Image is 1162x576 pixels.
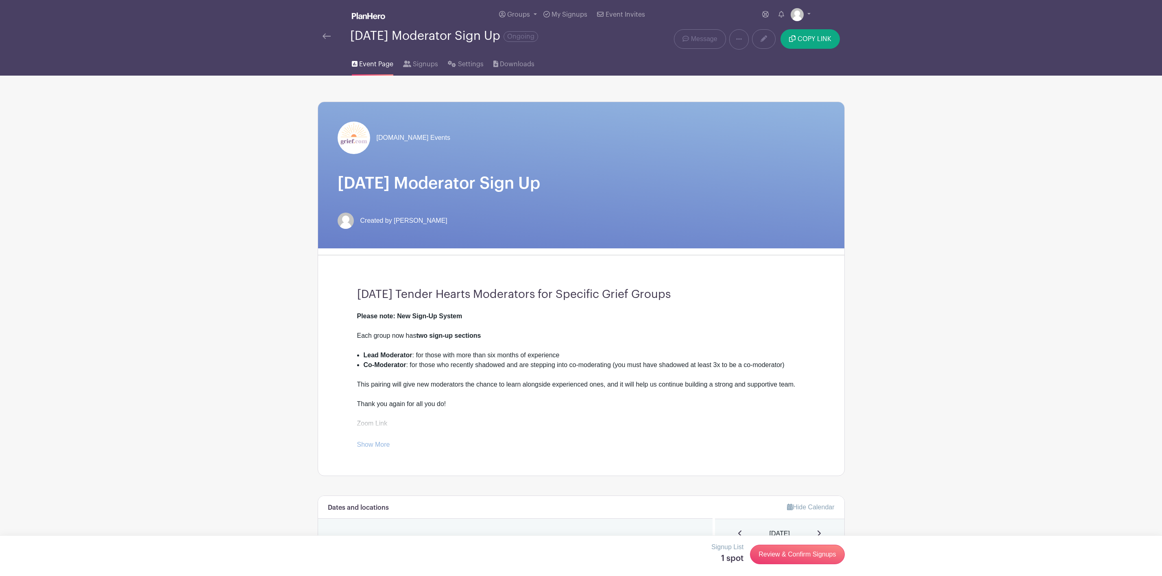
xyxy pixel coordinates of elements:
img: logo_white-6c42ec7e38ccf1d336a20a19083b03d10ae64f83f12c07503d8b9e83406b4c7d.svg [352,13,385,19]
span: Downloads [500,59,534,69]
span: Settings [458,59,484,69]
img: default-ce2991bfa6775e67f084385cd625a349d9dcbb7a52a09fb2fda1e96e2d18dcdb.png [338,213,354,229]
h6: Dates and locations [328,504,389,512]
a: Signups [403,50,438,76]
a: Settings [448,50,483,76]
span: Signups [413,59,438,69]
h3: [DATE] Tender Hearts Moderators for Specific Grief Groups [357,288,805,302]
h1: [DATE] Moderator Sign Up [338,174,825,193]
li: : for those who recently shadowed and are stepping into co-moderating (you must have shadowed at ... [364,360,805,380]
a: [URL][DOMAIN_NAME] [357,430,426,437]
div: Each group now has [357,331,805,350]
button: COPY LINK [780,29,839,49]
h5: 1 spot [711,554,743,563]
img: default-ce2991bfa6775e67f084385cd625a349d9dcbb7a52a09fb2fda1e96e2d18dcdb.png [791,8,804,21]
a: Show More [357,441,390,451]
a: Review & Confirm Signups [750,545,844,564]
span: Message [691,34,717,44]
span: Ongoing [504,31,538,42]
li: : for those with more than six months of experience [364,350,805,360]
a: Downloads [493,50,534,76]
img: grief-logo-planhero.png [338,122,370,154]
span: Event Invites [606,11,645,18]
img: back-arrow-29a5d9b10d5bd6ae65dc969a981735edf675c4d7a1fe02e03b50dbd4ba3cdb55.svg [323,33,331,39]
span: Event Page [359,59,393,69]
span: Created by [PERSON_NAME] [360,216,447,226]
a: Hide Calendar [787,504,834,511]
strong: Co-Moderator [364,361,406,368]
span: My Signups [552,11,587,18]
div: This pairing will give new moderators the chance to learn alongside experienced ones, and it will... [357,380,805,448]
a: Message [674,29,726,49]
p: Signup List [711,542,743,552]
strong: Lead Moderator [364,352,412,359]
strong: two sign-up sections [416,332,481,339]
span: COPY LINK [798,36,831,42]
span: [DOMAIN_NAME] Events [377,133,450,143]
a: Event Page [352,50,393,76]
span: Groups [507,11,530,18]
strong: Please note: New Sign-Up System [357,313,462,320]
div: [DATE] Moderator Sign Up [350,29,538,43]
span: [DATE] [770,529,790,539]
